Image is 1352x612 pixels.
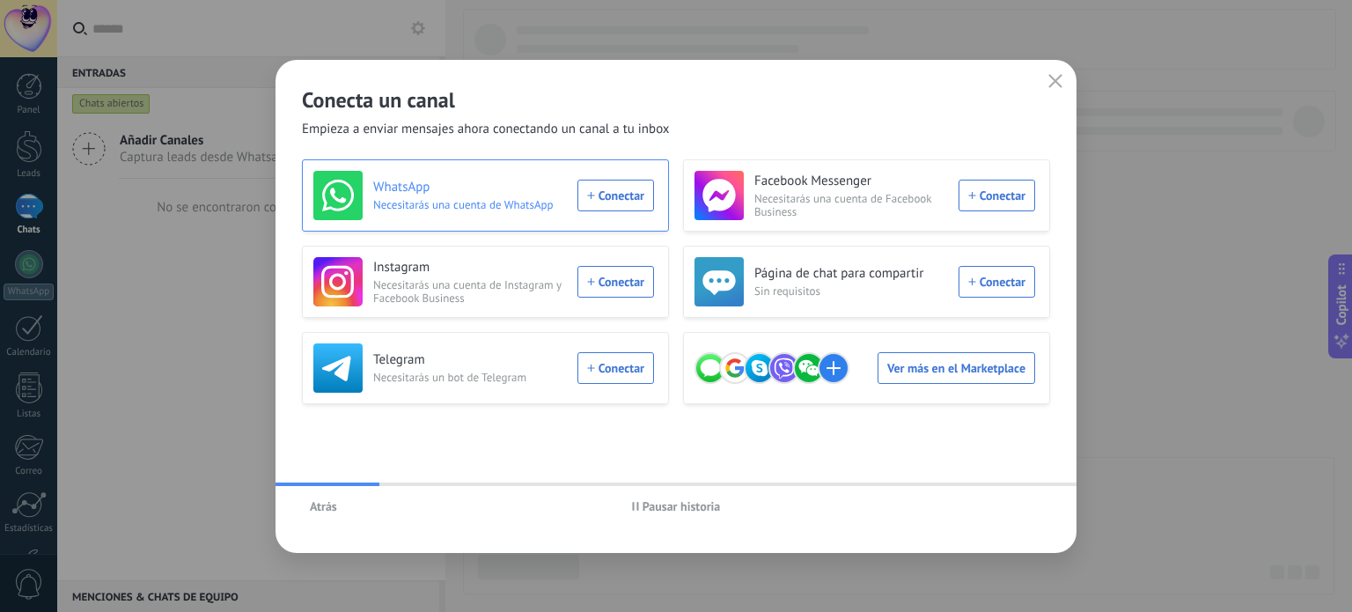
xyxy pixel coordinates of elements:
[373,371,567,384] span: Necesitarás un bot de Telegram
[302,86,1050,114] h2: Conecta un canal
[373,179,567,196] h3: WhatsApp
[624,493,729,520] button: Pausar historia
[754,284,948,298] span: Sin requisitos
[310,500,337,512] span: Atrás
[754,192,948,218] span: Necesitarás una cuenta de Facebook Business
[373,278,567,305] span: Necesitarás una cuenta de Instagram y Facebook Business
[643,500,721,512] span: Pausar historia
[302,121,670,138] span: Empieza a enviar mensajes ahora conectando un canal a tu inbox
[373,351,567,369] h3: Telegram
[373,259,567,277] h3: Instagram
[754,265,948,283] h3: Página de chat para compartir
[754,173,948,190] h3: Facebook Messenger
[302,493,345,520] button: Atrás
[373,198,567,211] span: Necesitarás una cuenta de WhatsApp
